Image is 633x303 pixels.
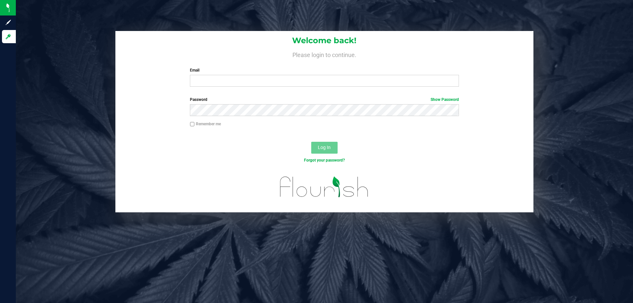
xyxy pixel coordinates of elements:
[115,50,533,58] h4: Please login to continue.
[5,33,12,40] inline-svg: Log in
[190,122,195,127] input: Remember me
[304,158,345,163] a: Forgot your password?
[190,121,221,127] label: Remember me
[190,67,459,73] label: Email
[311,142,338,154] button: Log In
[318,145,331,150] span: Log In
[115,36,533,45] h1: Welcome back!
[190,97,207,102] span: Password
[5,19,12,26] inline-svg: Sign up
[272,170,377,204] img: flourish_logo.svg
[431,97,459,102] a: Show Password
